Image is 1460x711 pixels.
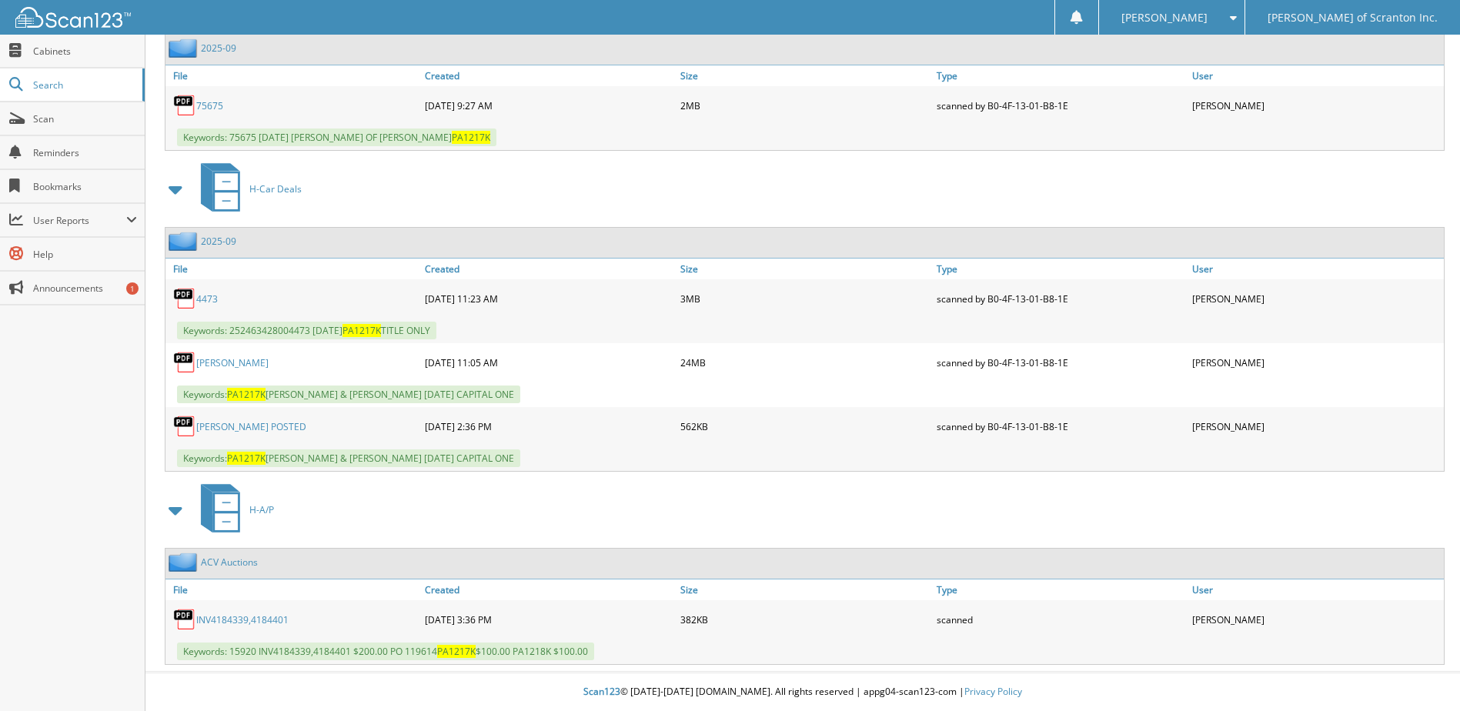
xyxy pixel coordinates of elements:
[126,282,139,295] div: 1
[677,347,932,378] div: 24MB
[33,78,135,92] span: Search
[173,287,196,310] img: PDF.png
[249,182,302,195] span: H-Car Deals
[933,411,1188,442] div: scanned by B0-4F-13-01-B8-1E
[196,420,306,433] a: [PERSON_NAME] POSTED
[421,259,677,279] a: Created
[173,94,196,117] img: PDF.png
[192,159,302,219] a: H-Car Deals
[677,283,932,314] div: 3MB
[196,292,218,305] a: 4473
[196,356,269,369] a: [PERSON_NAME]
[677,65,932,86] a: Size
[177,643,594,660] span: Keywords: 15920 INV4184339,4184401 $200.00 PO 119614 $100.00 PA1218K $100.00
[1188,65,1444,86] a: User
[169,38,201,58] img: folder2.png
[1188,604,1444,635] div: [PERSON_NAME]
[177,322,436,339] span: Keywords: 252463428004473 [DATE] TITLE ONLY
[421,347,677,378] div: [DATE] 11:05 AM
[173,608,196,631] img: PDF.png
[201,556,258,569] a: ACV Auctions
[421,283,677,314] div: [DATE] 11:23 AM
[452,131,490,144] span: PA1217K
[933,259,1188,279] a: Type
[15,7,131,28] img: scan123-logo-white.svg
[421,65,677,86] a: Created
[165,259,421,279] a: File
[933,347,1188,378] div: scanned by B0-4F-13-01-B8-1E
[1188,579,1444,600] a: User
[1188,347,1444,378] div: [PERSON_NAME]
[437,645,476,658] span: PA1217K
[933,579,1188,600] a: Type
[173,351,196,374] img: PDF.png
[1188,283,1444,314] div: [PERSON_NAME]
[201,42,236,55] a: 2025-09
[421,604,677,635] div: [DATE] 3:36 PM
[677,579,932,600] a: Size
[1188,90,1444,121] div: [PERSON_NAME]
[421,411,677,442] div: [DATE] 2:36 PM
[933,65,1188,86] a: Type
[421,90,677,121] div: [DATE] 9:27 AM
[33,214,126,227] span: User Reports
[165,65,421,86] a: File
[177,129,496,146] span: Keywords: 75675 [DATE] [PERSON_NAME] OF [PERSON_NAME]
[249,503,274,516] span: H-A/P
[177,449,520,467] span: Keywords: [PERSON_NAME] & [PERSON_NAME] [DATE] CAPITAL ONE
[169,232,201,251] img: folder2.png
[933,283,1188,314] div: scanned by B0-4F-13-01-B8-1E
[677,259,932,279] a: Size
[1121,13,1208,22] span: [PERSON_NAME]
[421,579,677,600] a: Created
[196,99,223,112] a: 75675
[677,604,932,635] div: 382KB
[583,685,620,698] span: Scan123
[145,673,1460,711] div: © [DATE]-[DATE] [DOMAIN_NAME]. All rights reserved | appg04-scan123-com |
[1268,13,1438,22] span: [PERSON_NAME] of Scranton Inc.
[933,604,1188,635] div: scanned
[173,415,196,438] img: PDF.png
[33,248,137,261] span: Help
[964,685,1022,698] a: Privacy Policy
[201,235,236,248] a: 2025-09
[33,112,137,125] span: Scan
[227,388,266,401] span: PA1217K
[1383,637,1460,711] iframe: Chat Widget
[1188,411,1444,442] div: [PERSON_NAME]
[33,180,137,193] span: Bookmarks
[1188,259,1444,279] a: User
[342,324,381,337] span: PA1217K
[165,579,421,600] a: File
[227,452,266,465] span: PA1217K
[196,613,289,626] a: INV4184339,4184401
[33,146,137,159] span: Reminders
[677,411,932,442] div: 562KB
[33,45,137,58] span: Cabinets
[177,386,520,403] span: Keywords: [PERSON_NAME] & [PERSON_NAME] [DATE] CAPITAL ONE
[677,90,932,121] div: 2MB
[33,282,137,295] span: Announcements
[169,552,201,572] img: folder2.png
[933,90,1188,121] div: scanned by B0-4F-13-01-B8-1E
[192,479,274,540] a: H-A/P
